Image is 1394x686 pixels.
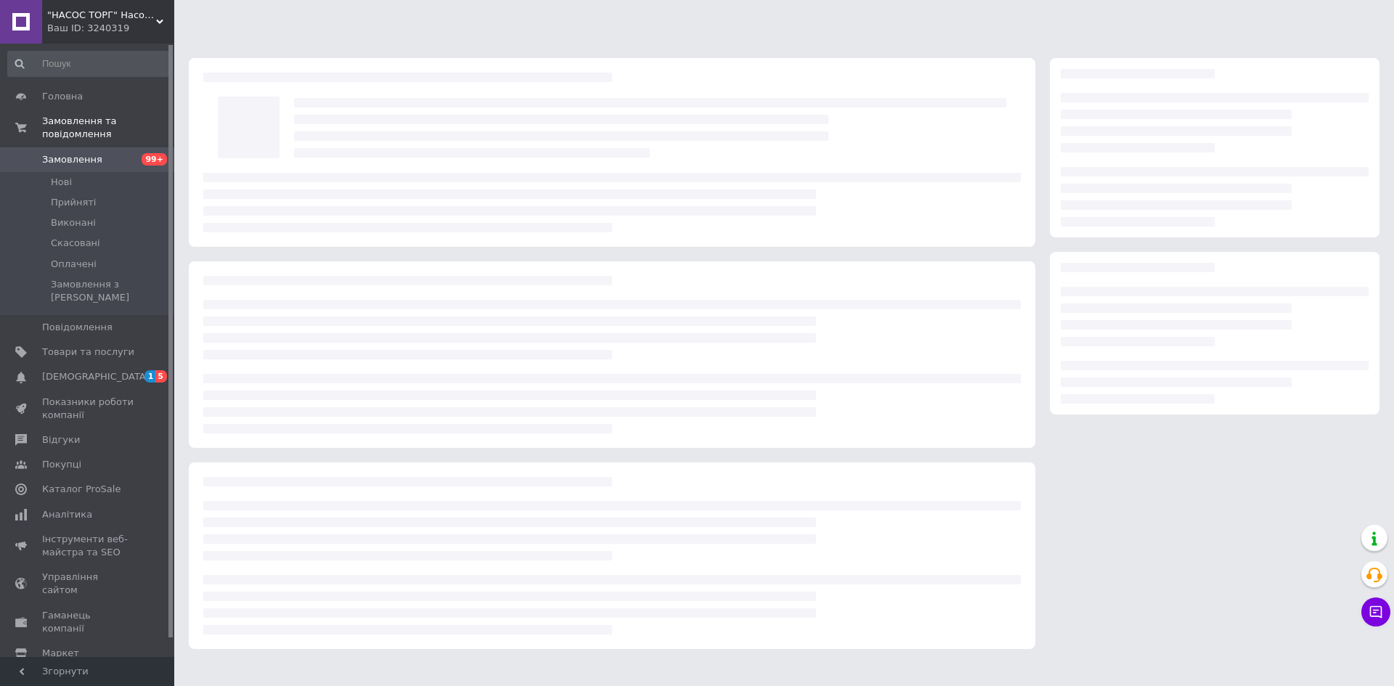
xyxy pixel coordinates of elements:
[51,258,97,271] span: Оплачені
[42,346,134,359] span: Товари та послуги
[42,433,80,446] span: Відгуки
[1361,597,1390,626] button: Чат з покупцем
[7,51,171,77] input: Пошук
[42,609,134,635] span: Гаманець компанії
[51,216,96,229] span: Виконані
[42,370,150,383] span: [DEMOGRAPHIC_DATA]
[42,396,134,422] span: Показники роботи компанії
[42,153,102,166] span: Замовлення
[42,483,121,496] span: Каталог ProSale
[51,176,72,189] span: Нові
[42,571,134,597] span: Управління сайтом
[42,321,113,334] span: Повідомлення
[51,196,96,209] span: Прийняті
[51,237,100,250] span: Скасовані
[42,458,81,471] span: Покупці
[47,22,174,35] div: Ваш ID: 3240319
[42,508,92,521] span: Аналітика
[42,115,174,141] span: Замовлення та повідомлення
[142,153,167,166] span: 99+
[42,90,83,103] span: Головна
[42,647,79,660] span: Маркет
[47,9,156,22] span: "НАСОС ТОРГ" Насосне обладнання, інструменти, освітлення
[51,278,170,304] span: Замовлення з [PERSON_NAME]
[155,370,167,383] span: 5
[144,370,156,383] span: 1
[42,533,134,559] span: Інструменти веб-майстра та SEO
